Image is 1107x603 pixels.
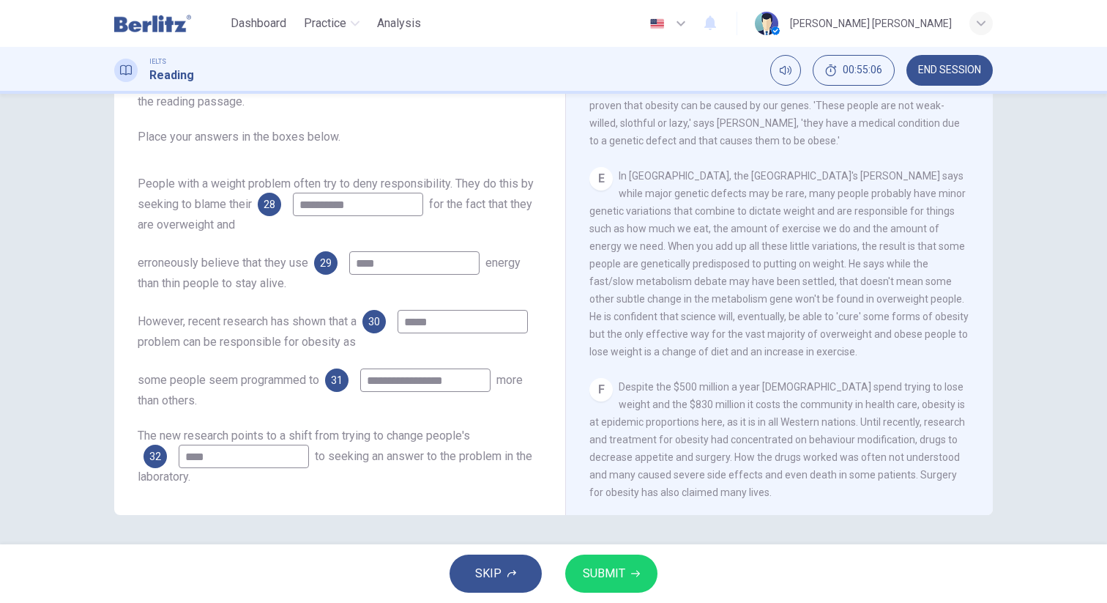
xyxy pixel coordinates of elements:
span: 00:55:06 [843,64,882,76]
span: People with a weight problem often try to deny responsibility. They do this by seeking to blame t... [138,177,534,211]
button: Analysis [371,10,427,37]
div: [PERSON_NAME] [PERSON_NAME] [790,15,952,32]
div: Hide [813,55,895,86]
span: problem can be responsible for obesity as [138,335,356,349]
button: SUBMIT [565,555,657,593]
div: E [589,167,613,190]
h1: Reading [149,67,194,84]
span: Practice [304,15,346,32]
span: SKIP [475,563,502,584]
div: Mute [770,55,801,86]
button: END SESSION [906,55,993,86]
span: Despite the $500 million a year [DEMOGRAPHIC_DATA] spend trying to lose weight and the $830 milli... [589,381,965,498]
span: IELTS [149,56,166,67]
img: Berlitz Latam logo [114,9,191,38]
span: Complete the summary of the Reading Passage using from the reading passage. Place your answers in... [138,75,542,146]
span: 29 [320,258,332,268]
span: 32 [149,451,161,462]
button: Practice [298,10,365,37]
span: 28 [264,199,275,210]
span: 30 [368,317,380,327]
span: erroneously believe that they use [138,256,308,270]
a: Berlitz Latam logo [114,9,225,38]
button: Dashboard [225,10,292,37]
span: to seeking an answer to the problem in the laboratory. [138,449,532,484]
span: Analysis [377,15,421,32]
span: some people seem programmed to [138,373,319,387]
button: 00:55:06 [813,55,895,86]
span: END SESSION [918,64,981,76]
span: However, recent research has shown that a [138,314,357,328]
span: SUBMIT [583,563,625,584]
span: In [GEOGRAPHIC_DATA], the [GEOGRAPHIC_DATA]'s [PERSON_NAME] says while major genetic defects may ... [589,170,969,358]
span: The new research points to a shift from trying to change people's [138,429,470,443]
span: Dashboard [231,15,286,32]
div: F [589,378,613,402]
span: 31 [331,375,343,385]
img: Profile picture [755,12,778,35]
img: en [648,18,666,29]
button: SKIP [450,555,542,593]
